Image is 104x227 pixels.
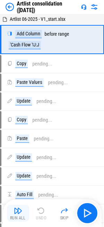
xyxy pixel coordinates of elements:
[7,205,29,221] button: Run All
[32,117,52,123] div: pending...
[37,155,56,160] div: pending...
[15,134,29,143] div: Paste
[82,208,93,219] img: Main button
[37,174,56,179] div: pending...
[17,0,78,14] div: Artlist consolidation ([DATE])
[15,97,32,105] div: Update
[9,41,41,49] div: 'Cash Flow '!J:J
[10,16,65,22] span: Artlist 06-2025 - V1_start.xlsx
[60,216,69,220] div: Skip
[15,172,32,180] div: Update
[90,3,98,11] img: Settings menu
[34,136,54,141] div: pending...
[15,116,28,124] div: Copy
[14,207,22,215] img: Run All
[81,4,87,10] img: Support
[15,30,42,38] div: Add Column
[32,61,52,67] div: pending...
[58,32,69,37] div: range
[48,80,68,85] div: pending...
[15,78,43,87] div: Paste Values
[15,191,34,199] div: Auto Fill
[45,32,57,37] div: before
[53,205,75,221] button: Skip
[15,60,28,68] div: Copy
[38,192,58,198] div: pending...
[15,153,32,161] div: Update
[60,207,69,215] img: Skip
[37,99,56,104] div: pending...
[10,216,26,220] div: Run All
[6,3,14,11] img: Back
